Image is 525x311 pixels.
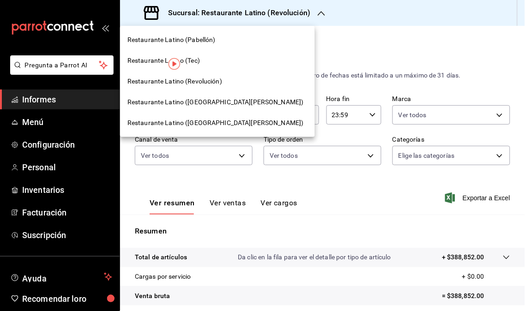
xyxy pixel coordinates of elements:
font: Restaurante Latino (Revolución) [127,78,222,85]
font: Restaurante Latino (Tec) [127,57,200,64]
img: Marcador de información sobre herramientas [169,58,180,70]
div: Restaurante Latino (Tec) [120,50,315,71]
font: Restaurante Latino (Pabellón) [127,36,216,43]
div: Restaurante Latino (Revolución) [120,71,315,92]
div: Restaurante Latino ([GEOGRAPHIC_DATA][PERSON_NAME]) [120,113,315,133]
div: Restaurante Latino (Pabellón) [120,30,315,50]
div: Restaurante Latino ([GEOGRAPHIC_DATA][PERSON_NAME]) [120,92,315,113]
font: Restaurante Latino ([GEOGRAPHIC_DATA][PERSON_NAME]) [127,98,304,106]
font: Restaurante Latino ([GEOGRAPHIC_DATA][PERSON_NAME]) [127,119,304,126]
